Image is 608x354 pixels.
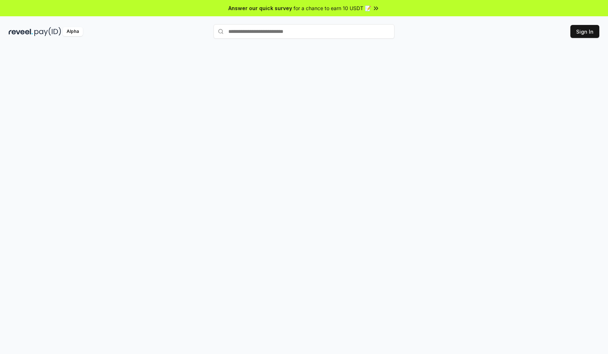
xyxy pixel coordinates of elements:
[294,4,371,12] span: for a chance to earn 10 USDT 📝
[228,4,292,12] span: Answer our quick survey
[570,25,599,38] button: Sign In
[9,27,33,36] img: reveel_dark
[34,27,61,36] img: pay_id
[63,27,83,36] div: Alpha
